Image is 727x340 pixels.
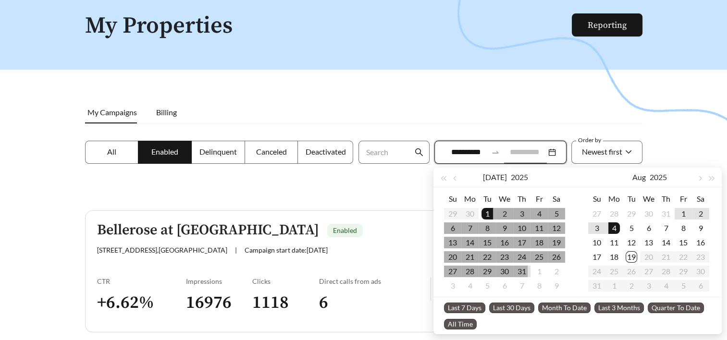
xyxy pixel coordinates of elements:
[186,292,253,314] h3: 16976
[499,280,510,291] div: 6
[496,221,513,235] td: 2025-07-09
[640,191,657,206] th: We
[186,277,253,285] div: Impressions
[499,208,510,219] div: 2
[692,206,709,221] td: 2025-08-02
[530,279,548,293] td: 2025-08-08
[97,277,186,285] div: CTR
[588,191,605,206] th: Su
[538,303,591,313] span: Month To Date
[461,279,479,293] td: 2025-08-04
[479,250,496,264] td: 2025-07-22
[491,148,500,157] span: swap-right
[632,168,646,187] button: Aug
[548,264,565,279] td: 2025-08-02
[591,251,603,263] div: 17
[548,235,565,250] td: 2025-07-19
[444,279,461,293] td: 2025-08-03
[623,235,640,250] td: 2025-08-12
[479,235,496,250] td: 2025-07-15
[481,251,493,263] div: 22
[530,235,548,250] td: 2025-07-18
[516,251,528,263] div: 24
[444,303,485,313] span: Last 7 Days
[447,237,458,248] div: 13
[692,191,709,206] th: Sa
[626,251,637,263] div: 19
[572,13,642,36] button: Reporting
[496,206,513,221] td: 2025-07-02
[588,206,605,221] td: 2025-07-27
[107,147,116,156] span: All
[657,206,675,221] td: 2025-07-31
[319,277,430,285] div: Direct calls from ads
[199,147,237,156] span: Delinquent
[643,237,654,248] div: 13
[594,303,644,313] span: Last 3 Months
[319,292,430,314] h3: 6
[588,250,605,264] td: 2025-08-17
[608,208,620,219] div: 28
[97,222,319,238] h5: Bellerose at [GEOGRAPHIC_DATA]
[151,147,178,156] span: Enabled
[623,250,640,264] td: 2025-08-19
[489,303,534,313] span: Last 30 Days
[626,237,637,248] div: 12
[608,237,620,248] div: 11
[640,221,657,235] td: 2025-08-06
[444,221,461,235] td: 2025-07-06
[591,208,603,219] div: 27
[496,264,513,279] td: 2025-07-30
[657,191,675,206] th: Th
[548,206,565,221] td: 2025-07-05
[461,250,479,264] td: 2025-07-21
[496,250,513,264] td: 2025-07-23
[675,191,692,206] th: Fr
[530,191,548,206] th: Fr
[464,266,476,277] div: 28
[626,222,637,234] div: 5
[513,264,530,279] td: 2025-07-31
[415,148,423,157] span: search
[479,264,496,279] td: 2025-07-29
[605,221,623,235] td: 2025-08-04
[605,250,623,264] td: 2025-08-18
[533,222,545,234] div: 11
[675,235,692,250] td: 2025-08-15
[695,237,706,248] div: 16
[551,280,562,291] div: 9
[479,191,496,206] th: Tu
[513,191,530,206] th: Th
[530,250,548,264] td: 2025-07-25
[461,191,479,206] th: Mo
[305,147,345,156] span: Deactivated
[660,237,672,248] div: 14
[496,279,513,293] td: 2025-08-06
[481,280,493,291] div: 5
[85,210,642,332] a: Bellerose at [GEOGRAPHIC_DATA]Enabled[STREET_ADDRESS],[GEOGRAPHIC_DATA]|Campaign start date:[DATE...
[479,279,496,293] td: 2025-08-05
[513,206,530,221] td: 2025-07-03
[605,191,623,206] th: Mo
[657,221,675,235] td: 2025-08-07
[479,206,496,221] td: 2025-07-01
[608,222,620,234] div: 4
[588,20,627,31] a: Reporting
[444,235,461,250] td: 2025-07-13
[605,235,623,250] td: 2025-08-11
[252,292,319,314] h3: 1118
[516,222,528,234] div: 10
[85,13,573,39] h1: My Properties
[444,264,461,279] td: 2025-07-27
[548,279,565,293] td: 2025-08-09
[692,235,709,250] td: 2025-08-16
[513,279,530,293] td: 2025-08-07
[464,251,476,263] div: 21
[533,208,545,219] div: 4
[256,147,287,156] span: Canceled
[97,292,186,314] h3: + 6.62 %
[530,221,548,235] td: 2025-07-11
[479,221,496,235] td: 2025-07-08
[660,208,672,219] div: 31
[444,319,477,329] span: All Time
